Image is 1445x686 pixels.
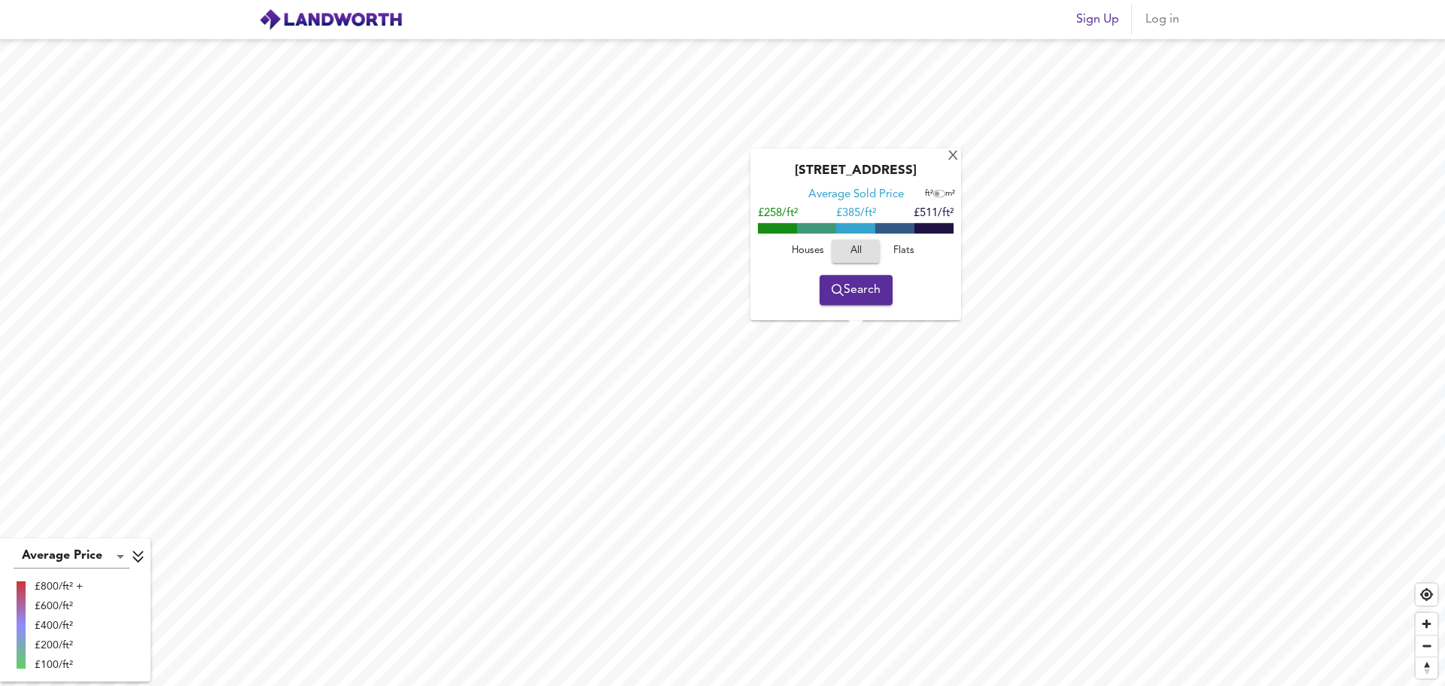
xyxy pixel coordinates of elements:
div: [STREET_ADDRESS] [758,163,954,188]
div: £200/ft² [35,638,83,653]
span: Houses [787,242,828,260]
div: £100/ft² [35,657,83,672]
span: £258/ft² [758,208,798,219]
div: Average Sold Price [808,188,904,203]
button: Sign Up [1070,5,1125,35]
div: X [947,150,960,164]
span: m² [945,190,955,198]
button: Flats [880,239,928,263]
span: Search [832,279,881,300]
span: Flats [884,242,924,260]
span: £511/ft² [914,208,954,219]
button: Find my location [1416,584,1437,605]
div: £400/ft² [35,618,83,633]
span: All [839,242,872,260]
div: Average Price [14,544,129,569]
button: Reset bearing to north [1416,657,1437,678]
span: £ 385/ft² [836,208,876,219]
button: Houses [783,239,832,263]
button: Search [820,275,893,305]
img: logo [259,8,403,31]
span: Reset bearing to north [1416,657,1437,678]
button: All [832,239,880,263]
div: £800/ft² + [35,579,83,594]
span: ft² [925,190,933,198]
button: Zoom out [1416,635,1437,657]
div: £600/ft² [35,599,83,614]
button: Log in [1138,5,1186,35]
span: Sign Up [1076,9,1119,30]
button: Zoom in [1416,613,1437,635]
span: Log in [1144,9,1180,30]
